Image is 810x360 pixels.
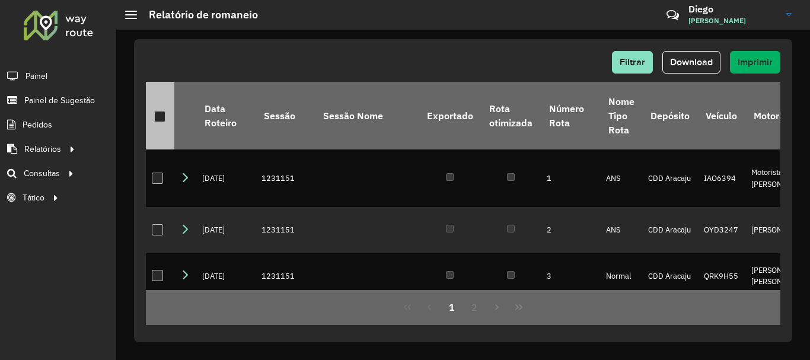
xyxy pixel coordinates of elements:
[541,149,600,207] td: 1
[196,82,256,149] th: Data Roteiro
[481,82,540,149] th: Rota otimizada
[600,82,642,149] th: Nome Tipo Rota
[642,149,697,207] td: CDD Aracaju
[463,296,486,318] button: 2
[315,82,419,149] th: Sessão Nome
[486,296,508,318] button: Next Page
[642,82,697,149] th: Depósito
[660,2,685,28] a: Contato Rápido
[256,82,315,149] th: Sessão
[196,149,256,207] td: [DATE]
[23,119,52,131] span: Pedidos
[698,82,745,149] th: Veículo
[698,149,745,207] td: IAO6394
[600,149,642,207] td: ANS
[196,207,256,253] td: [DATE]
[698,207,745,253] td: OYD3247
[600,253,642,300] td: Normal
[620,57,645,67] span: Filtrar
[541,253,600,300] td: 3
[25,70,47,82] span: Painel
[541,207,600,253] td: 2
[642,253,697,300] td: CDD Aracaju
[24,167,60,180] span: Consultas
[256,207,315,253] td: 1231151
[256,149,315,207] td: 1231151
[662,51,720,74] button: Download
[541,82,600,149] th: Número Rota
[256,253,315,300] td: 1231151
[688,15,777,26] span: [PERSON_NAME]
[23,192,44,204] span: Tático
[24,143,61,155] span: Relatórios
[698,253,745,300] td: QRK9H55
[419,82,481,149] th: Exportado
[730,51,780,74] button: Imprimir
[670,57,713,67] span: Download
[137,8,258,21] h2: Relatório de romaneio
[738,57,773,67] span: Imprimir
[612,51,653,74] button: Filtrar
[24,94,95,107] span: Painel de Sugestão
[508,296,530,318] button: Last Page
[688,4,777,15] h3: Diego
[441,296,463,318] button: 1
[196,253,256,300] td: [DATE]
[600,207,642,253] td: ANS
[642,207,697,253] td: CDD Aracaju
